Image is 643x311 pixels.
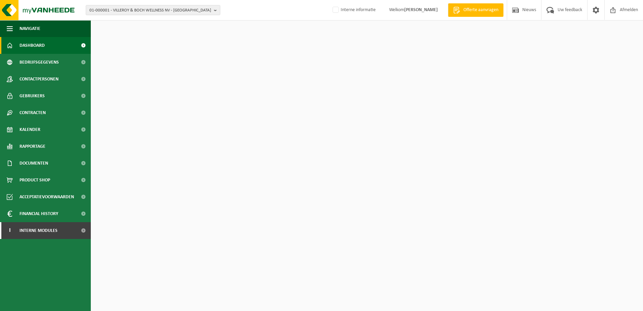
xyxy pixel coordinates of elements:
[20,20,40,37] span: Navigatie
[86,5,220,15] button: 01-000001 - VILLEROY & BOCH WELLNESS NV - [GEOGRAPHIC_DATA]
[448,3,503,17] a: Offerte aanvragen
[20,54,59,71] span: Bedrijfsgegevens
[20,205,58,222] span: Financial History
[20,138,45,155] span: Rapportage
[7,222,13,239] span: I
[20,71,59,88] span: Contactpersonen
[331,5,376,15] label: Interne informatie
[20,37,45,54] span: Dashboard
[20,222,58,239] span: Interne modules
[20,172,50,188] span: Product Shop
[20,88,45,104] span: Gebruikers
[20,121,40,138] span: Kalender
[20,104,46,121] span: Contracten
[462,7,500,13] span: Offerte aanvragen
[20,188,74,205] span: Acceptatievoorwaarden
[20,155,48,172] span: Documenten
[89,5,211,15] span: 01-000001 - VILLEROY & BOCH WELLNESS NV - [GEOGRAPHIC_DATA]
[404,7,438,12] strong: [PERSON_NAME]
